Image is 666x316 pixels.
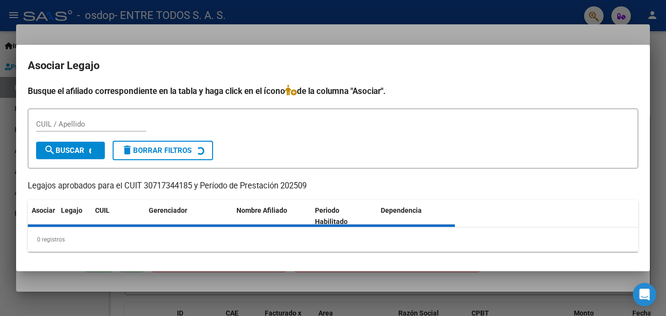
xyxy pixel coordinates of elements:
[44,146,84,155] span: Buscar
[149,206,187,214] span: Gerenciador
[315,206,348,225] span: Periodo Habilitado
[381,206,422,214] span: Dependencia
[311,200,377,232] datatable-header-cell: Periodo Habilitado
[57,200,91,232] datatable-header-cell: Legajo
[121,146,192,155] span: Borrar Filtros
[633,283,656,306] div: Open Intercom Messenger
[28,180,638,192] p: Legajos aprobados para el CUIT 30717344185 y Período de Prestación 202509
[121,144,133,156] mat-icon: delete
[28,85,638,97] h4: Busque el afiliado correspondiente en la tabla y haga click en el ícono de la columna "Asociar".
[44,144,56,156] mat-icon: search
[28,56,638,75] h2: Asociar Legajo
[236,206,287,214] span: Nombre Afiliado
[233,200,311,232] datatable-header-cell: Nombre Afiliado
[113,141,213,160] button: Borrar Filtros
[91,200,145,232] datatable-header-cell: CUIL
[145,200,233,232] datatable-header-cell: Gerenciador
[28,227,638,252] div: 0 registros
[95,206,110,214] span: CUIL
[36,142,105,159] button: Buscar
[28,200,57,232] datatable-header-cell: Asociar
[32,206,55,214] span: Asociar
[61,206,82,214] span: Legajo
[377,200,455,232] datatable-header-cell: Dependencia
